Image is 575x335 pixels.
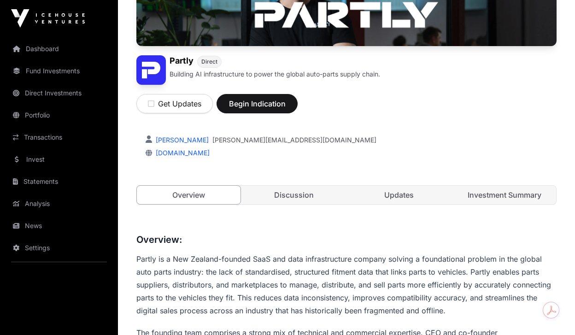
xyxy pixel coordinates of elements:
a: Dashboard [7,39,111,59]
a: [DOMAIN_NAME] [152,149,210,157]
span: Begin Indication [228,98,286,109]
nav: Tabs [137,186,556,204]
a: Updates [347,186,451,204]
a: Fund Investments [7,61,111,81]
a: Transactions [7,127,111,147]
p: Building AI infrastructure to power the global auto-parts supply chain. [170,70,380,79]
iframe: Chat Widget [529,291,575,335]
a: Discussion [242,186,346,204]
img: Partly [136,55,166,85]
h1: Partly [170,55,194,68]
a: Analysis [7,194,111,214]
a: Overview [136,185,241,205]
a: Statements [7,171,111,192]
a: Investment Summary [453,186,557,204]
a: [PERSON_NAME][EMAIL_ADDRESS][DOMAIN_NAME] [212,135,376,145]
a: Direct Investments [7,83,111,103]
button: Get Updates [136,94,213,113]
a: Invest [7,149,111,170]
a: [PERSON_NAME] [154,136,209,144]
a: Begin Indication [217,103,298,112]
a: News [7,216,111,236]
span: Direct [201,58,217,65]
a: Portfolio [7,105,111,125]
a: Settings [7,238,111,258]
button: Begin Indication [217,94,298,113]
img: Icehouse Ventures Logo [11,9,85,28]
h3: Overview: [136,232,557,247]
p: Partly is a New Zealand-founded SaaS and data infrastructure company solving a foundational probl... [136,253,557,317]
